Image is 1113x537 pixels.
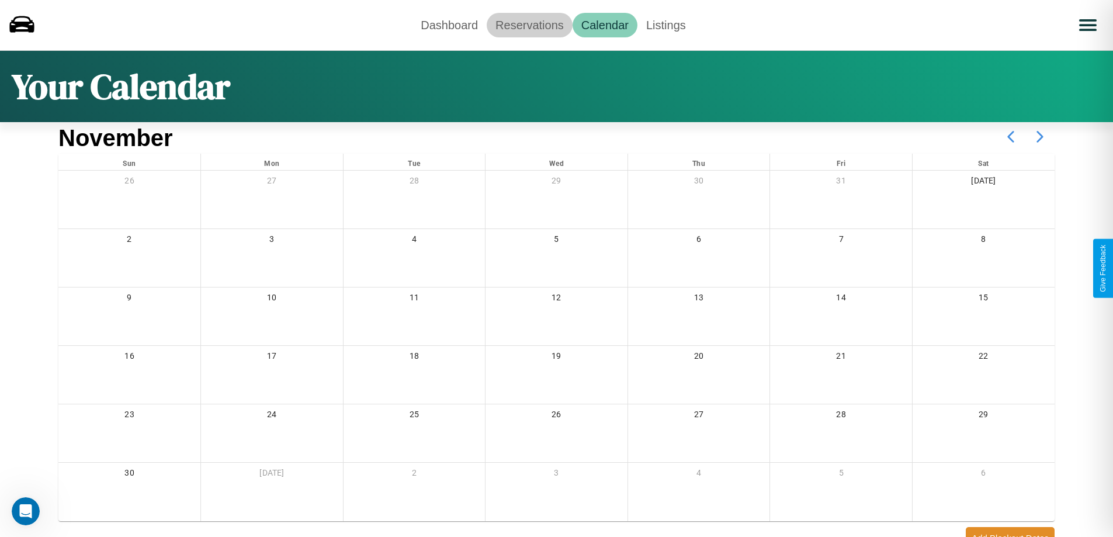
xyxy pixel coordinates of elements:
div: Thu [628,154,770,170]
div: 9 [58,287,200,311]
div: Fri [770,154,912,170]
div: Sun [58,154,200,170]
div: 5 [770,463,912,487]
div: 30 [628,171,770,195]
div: 21 [770,346,912,370]
div: 7 [770,229,912,253]
a: Reservations [487,13,573,37]
button: Open menu [1072,9,1104,41]
div: 2 [58,229,200,253]
h1: Your Calendar [12,63,230,110]
div: 17 [201,346,343,370]
a: Calendar [573,13,637,37]
div: 5 [486,229,627,253]
div: Sat [913,154,1055,170]
div: 27 [201,171,343,195]
div: 14 [770,287,912,311]
div: 30 [58,463,200,487]
div: 8 [913,229,1055,253]
div: 12 [486,287,627,311]
div: 4 [628,463,770,487]
a: Listings [637,13,695,37]
div: 24 [201,404,343,428]
div: Tue [344,154,486,170]
div: 27 [628,404,770,428]
div: 6 [628,229,770,253]
div: 4 [344,229,486,253]
div: 16 [58,346,200,370]
div: 20 [628,346,770,370]
a: Dashboard [412,13,487,37]
div: [DATE] [201,463,343,487]
div: 28 [344,171,486,195]
div: 6 [913,463,1055,487]
div: 26 [486,404,627,428]
div: 18 [344,346,486,370]
div: Mon [201,154,343,170]
div: 11 [344,287,486,311]
div: 25 [344,404,486,428]
div: 26 [58,171,200,195]
div: 19 [486,346,627,370]
div: 2 [344,463,486,487]
div: 29 [913,404,1055,428]
div: 3 [201,229,343,253]
div: 29 [486,171,627,195]
div: 23 [58,404,200,428]
div: 15 [913,287,1055,311]
div: 22 [913,346,1055,370]
div: 3 [486,463,627,487]
div: 13 [628,287,770,311]
div: 28 [770,404,912,428]
div: 10 [201,287,343,311]
div: Give Feedback [1099,245,1107,292]
div: 31 [770,171,912,195]
div: Wed [486,154,627,170]
iframe: Intercom live chat [12,497,40,525]
div: [DATE] [913,171,1055,195]
h2: November [58,125,173,151]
